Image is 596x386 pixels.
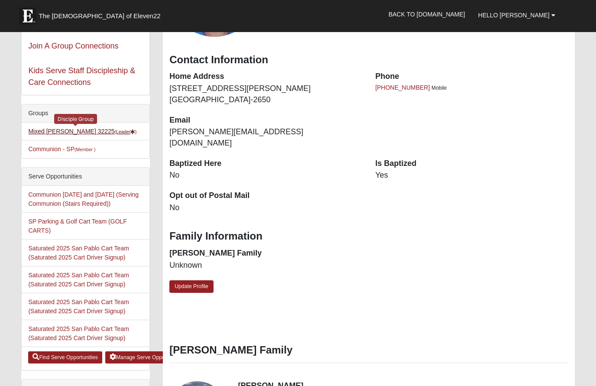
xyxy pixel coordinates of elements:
div: Serve Opportunities [22,168,149,186]
a: Find Serve Opportunities [28,351,102,363]
dt: Email [169,115,362,126]
dd: Unknown [169,260,362,271]
a: Manage Serve Opportunities [105,351,188,363]
a: Mixed [PERSON_NAME] 32225(Leader) [28,128,136,135]
a: Back to [DOMAIN_NAME] [382,3,472,25]
dd: [PERSON_NAME][EMAIL_ADDRESS][DOMAIN_NAME] [169,127,362,149]
dd: [STREET_ADDRESS][PERSON_NAME] [GEOGRAPHIC_DATA]-2650 [169,83,362,105]
a: Saturated 2025 San Pablo Cart Team (Saturated 2025 Cart Driver Signup) [28,298,129,315]
span: The [DEMOGRAPHIC_DATA] of Eleven22 [39,12,160,20]
a: Join A Group Connections [28,42,118,50]
a: Kids Serve Staff Discipleship & Care Connections [28,66,135,87]
h3: Family Information [169,230,568,243]
a: Saturated 2025 San Pablo Cart Team (Saturated 2025 Cart Driver Signup) [28,245,129,261]
a: The [DEMOGRAPHIC_DATA] of Eleven22 [15,3,188,25]
small: (Member ) [74,147,95,152]
dt: Is Baptized [375,158,568,169]
h3: Contact Information [169,54,568,66]
div: Groups [22,104,149,123]
dt: Home Address [169,71,362,82]
a: Update Profile [169,280,214,293]
img: Eleven22 logo [19,7,36,25]
a: Communion - SP(Member ) [28,146,95,152]
dd: No [169,202,362,214]
h3: [PERSON_NAME] Family [169,344,568,357]
dt: Phone [375,71,568,82]
span: Hello [PERSON_NAME] [478,12,550,19]
dt: Baptized Here [169,158,362,169]
span: Mobile [431,85,447,91]
a: Saturated 2025 San Pablo Cart Team (Saturated 2025 Cart Driver Signup) [28,272,129,288]
div: Disciple Group [54,114,97,124]
a: [PHONE_NUMBER] [375,84,430,91]
a: SP Parking & Golf Cart Team (GOLF CARTS) [28,218,126,234]
a: Saturated 2025 San Pablo Cart Team (Saturated 2025 Cart Driver Signup) [28,325,129,341]
dd: Yes [375,170,568,181]
a: Hello [PERSON_NAME] [472,4,562,26]
dd: No [169,170,362,181]
dt: Opt out of Postal Mail [169,190,362,201]
dt: [PERSON_NAME] Family [169,248,362,259]
small: (Leader ) [115,129,137,134]
a: Communion [DATE] and [DATE] (Serving Communion (Stairs Required)) [28,191,139,207]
